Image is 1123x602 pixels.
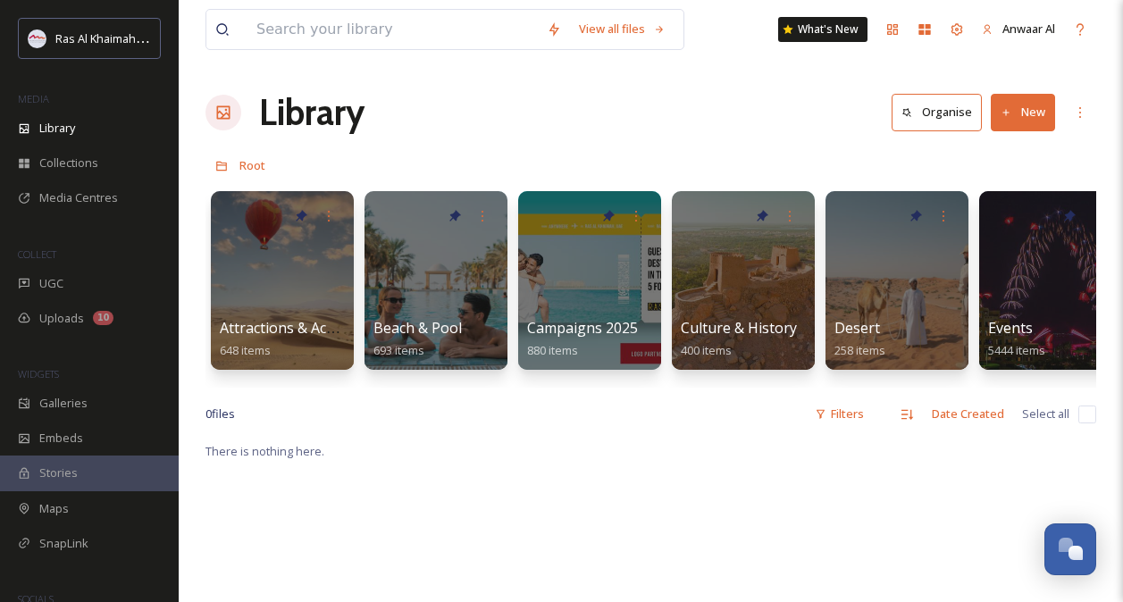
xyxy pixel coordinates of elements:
a: Root [239,155,265,176]
span: 400 items [681,342,732,358]
span: Root [239,157,265,173]
div: Filters [806,397,873,431]
span: MEDIA [18,92,49,105]
span: There is nothing here. [205,443,324,459]
span: COLLECT [18,247,56,261]
a: Organise [892,94,991,130]
span: 648 items [220,342,271,358]
span: Ras Al Khaimah Tourism Development Authority [55,29,308,46]
span: Select all [1022,406,1069,422]
a: Anwaar Al [973,12,1064,46]
button: Open Chat [1044,523,1096,575]
span: Stories [39,464,78,481]
button: Organise [892,94,982,130]
span: Attractions & Activities [220,318,370,338]
span: Culture & History [681,318,797,338]
span: UGC [39,275,63,292]
span: 880 items [527,342,578,358]
span: 0 file s [205,406,235,422]
span: Embeds [39,430,83,447]
div: 10 [93,311,113,325]
a: Library [259,86,365,139]
span: Beach & Pool [373,318,462,338]
span: Maps [39,500,69,517]
span: 5444 items [988,342,1045,358]
span: 258 items [834,342,885,358]
span: Campaigns 2025 [527,318,638,338]
span: Anwaar Al [1002,21,1055,37]
a: Beach & Pool693 items [373,320,462,358]
input: Search your library [247,10,538,49]
span: Media Centres [39,189,118,206]
a: Events5444 items [988,320,1045,358]
span: Uploads [39,310,84,327]
span: Galleries [39,395,88,412]
a: Campaigns 2025880 items [527,320,638,358]
span: SnapLink [39,535,88,552]
a: Attractions & Activities648 items [220,320,370,358]
span: 693 items [373,342,424,358]
a: What's New [778,17,867,42]
img: Logo_RAKTDA_RGB-01.png [29,29,46,47]
button: New [991,94,1055,130]
a: Desert258 items [834,320,885,358]
span: Events [988,318,1033,338]
a: Culture & History400 items [681,320,797,358]
div: Date Created [923,397,1013,431]
a: View all files [570,12,675,46]
span: WIDGETS [18,367,59,380]
span: Collections [39,155,98,171]
span: Library [39,120,75,137]
span: Desert [834,318,880,338]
